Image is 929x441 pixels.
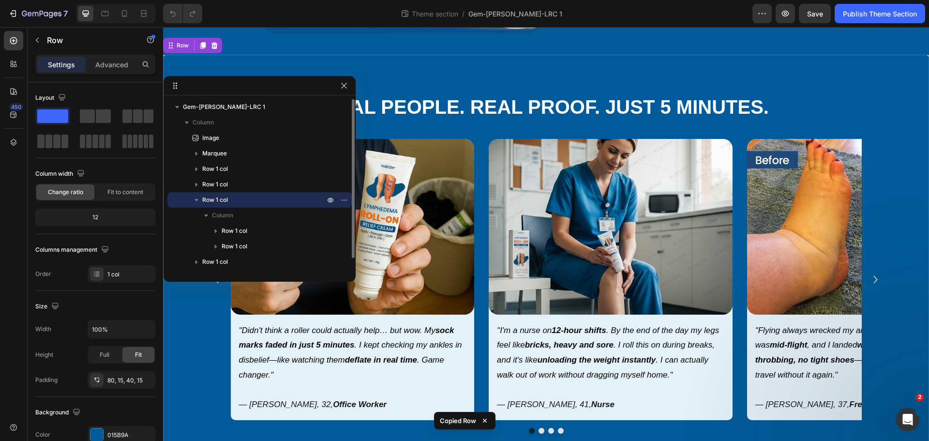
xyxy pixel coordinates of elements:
[375,401,381,407] button: Dot
[35,376,58,384] div: Padding
[395,401,401,407] button: Dot
[607,313,644,322] strong: mid-flight
[202,195,228,205] span: Row 1 col
[48,188,83,197] span: Change ratio
[35,300,61,313] div: Size
[462,9,464,19] span: /
[468,9,562,19] span: Gem-[PERSON_NAME]-LRC 1
[76,370,303,385] p: — [PERSON_NAME], 32,
[835,4,925,23] button: Publish Theme Section
[193,118,214,127] span: Column
[88,320,155,338] input: Auto
[163,27,929,441] iframe: Design area
[35,430,50,439] div: Color
[35,243,111,257] div: Columns management
[202,164,228,174] span: Row 1 col
[705,245,720,260] button: Carousel Next Arrow
[410,9,460,19] span: Theme section
[807,10,823,18] span: Save
[686,373,743,382] strong: Frequent Flyer
[584,112,828,287] img: gempages_553492326299731139-300a2700-fdb5-4bfe-90f7-32efa2451610.png
[95,60,128,70] p: Advanced
[222,242,247,251] span: Row 1 col
[843,9,917,19] div: Publish Theme Section
[47,34,129,46] p: Row
[107,188,143,197] span: Fit to content
[326,112,569,287] img: gempages_553492326299731139-5675fb5e-d060-409f-8a50-442c5812f384.png
[9,103,23,111] div: 450
[799,4,831,23] button: Save
[170,373,224,382] strong: Office Worker
[202,133,219,143] span: Image
[896,408,919,431] iframe: Intercom live chat
[107,376,153,385] div: 80, 15, 40, 15
[35,350,53,359] div: Height
[183,102,265,112] span: Gem-[PERSON_NAME]-LRC 1
[202,257,228,267] span: Row 1 col
[182,328,254,337] strong: deflate in real time
[135,350,142,359] span: Fit
[63,8,68,19] p: 7
[440,416,476,426] p: Copied Row
[37,211,153,224] div: 12
[4,4,72,23] button: 7
[334,370,561,385] p: — [PERSON_NAME], 41,
[694,313,772,322] strong: without balloon feet
[212,211,233,220] span: Column
[35,167,87,181] div: Column width
[163,4,202,23] div: Undo/Redo
[428,373,451,382] strong: Nurse
[375,328,493,337] strong: unloading the weight instantly
[389,299,443,308] strong: 12-hour shifts
[385,401,391,407] button: Dot
[35,91,68,105] div: Layout
[107,270,153,279] div: 1 col
[366,401,372,407] button: Dot
[12,14,28,23] div: Row
[334,299,556,352] span: "I'm a nurse on . By the end of the day my legs feel like . I roll this on during breaks, and it'...
[592,299,801,352] span: "Flying always wrecked my ankles. First time I tried this was , and I landed . —just normal ankle...
[222,226,247,236] span: Row 1 col
[592,370,820,385] p: — [PERSON_NAME], 37,
[202,180,228,189] span: Row 1 col
[202,149,227,158] span: Marquee
[362,313,450,322] strong: bricks, heavy and sore
[35,406,82,419] div: Background
[35,270,51,278] div: Order
[916,394,924,401] span: 2
[107,431,153,440] div: 015B9A
[100,350,109,359] span: Full
[35,325,51,334] div: Width
[48,60,75,70] p: Settings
